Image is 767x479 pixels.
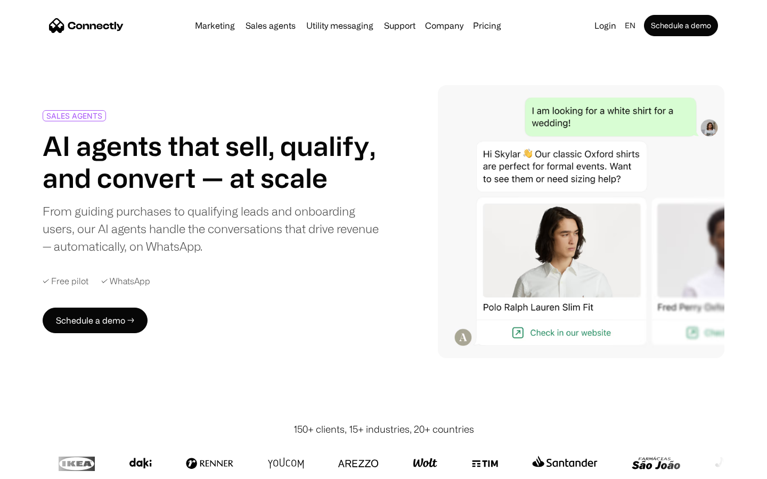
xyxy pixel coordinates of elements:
[293,422,474,436] div: 150+ clients, 15+ industries, 20+ countries
[43,202,379,255] div: From guiding purchases to qualifying leads and onboarding users, our AI agents handle the convers...
[241,21,300,30] a: Sales agents
[43,308,148,333] a: Schedule a demo →
[43,276,88,286] div: ✓ Free pilot
[422,18,467,33] div: Company
[469,21,505,30] a: Pricing
[49,18,124,34] a: home
[46,112,102,120] div: SALES AGENTS
[191,21,239,30] a: Marketing
[621,18,642,33] div: en
[625,18,635,33] div: en
[425,18,463,33] div: Company
[380,21,420,30] a: Support
[101,276,150,286] div: ✓ WhatsApp
[43,130,379,194] h1: AI agents that sell, qualify, and convert — at scale
[11,459,64,475] aside: Language selected: English
[302,21,378,30] a: Utility messaging
[590,18,621,33] a: Login
[21,460,64,475] ul: Language list
[644,15,718,36] a: Schedule a demo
